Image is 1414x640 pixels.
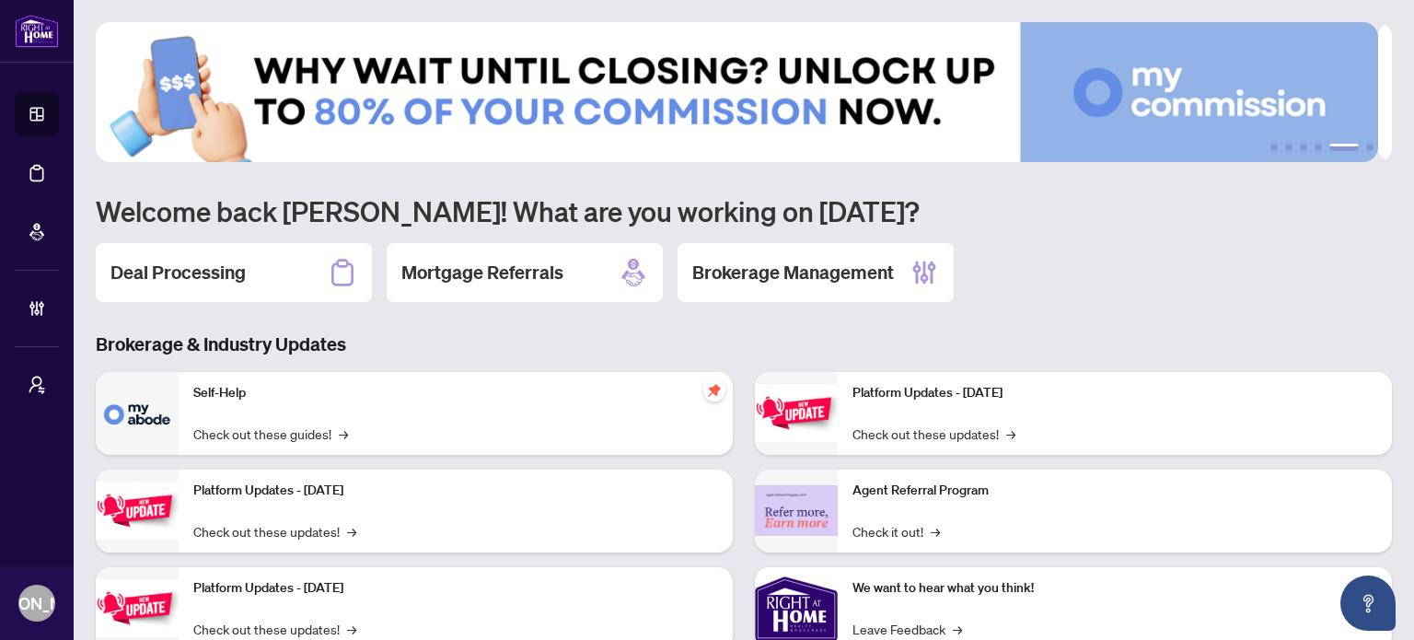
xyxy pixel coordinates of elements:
span: pushpin [703,379,725,401]
button: 6 [1366,144,1373,151]
a: Check it out!→ [852,521,940,541]
p: We want to hear what you think! [852,578,1377,599]
span: → [339,424,348,444]
button: 3 [1300,144,1307,151]
img: Platform Updates - September 16, 2025 [96,482,179,540]
a: Leave Feedback→ [852,619,962,639]
p: Self-Help [193,383,718,403]
button: 5 [1329,144,1359,151]
span: → [347,521,356,541]
span: user-switch [28,376,46,394]
img: logo [15,14,59,48]
a: Check out these updates!→ [193,619,356,639]
h2: Deal Processing [110,260,246,285]
p: Agent Referral Program [852,481,1377,501]
button: Open asap [1340,576,1396,631]
img: Platform Updates - July 21, 2025 [96,579,179,637]
button: 2 [1285,144,1292,151]
h2: Brokerage Management [692,260,894,285]
p: Platform Updates - [DATE] [193,578,718,599]
p: Platform Updates - [DATE] [852,383,1377,403]
span: → [1006,424,1015,444]
h3: Brokerage & Industry Updates [96,332,1392,357]
img: Platform Updates - June 23, 2025 [755,384,838,442]
a: Check out these guides!→ [193,424,348,444]
img: Agent Referral Program [755,485,838,536]
span: → [953,619,962,639]
button: 4 [1315,144,1322,151]
a: Check out these updates!→ [852,424,1015,444]
h1: Welcome back [PERSON_NAME]! What are you working on [DATE]? [96,193,1392,228]
span: → [347,619,356,639]
h2: Mortgage Referrals [401,260,563,285]
span: → [931,521,940,541]
img: Slide 4 [96,22,1378,162]
a: Check out these updates!→ [193,521,356,541]
img: Self-Help [96,372,179,455]
p: Platform Updates - [DATE] [193,481,718,501]
button: 1 [1270,144,1278,151]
